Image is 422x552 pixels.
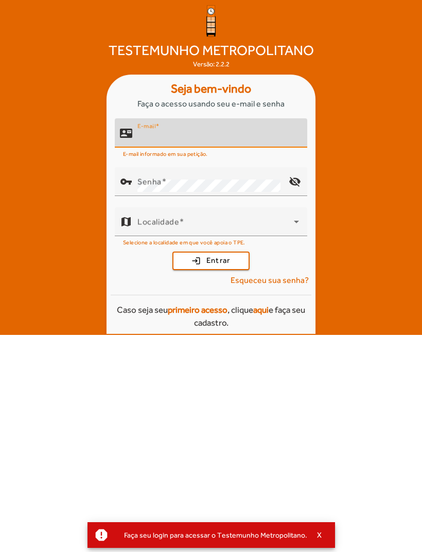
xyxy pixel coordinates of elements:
[307,530,333,540] button: X
[231,274,309,287] span: Esqueceu sua senha?
[317,530,322,540] span: X
[123,236,245,247] mat-hint: Selecione a localidade em que você apoia o TPE.
[120,216,132,228] mat-icon: map
[172,252,250,270] button: Entrar
[193,59,230,69] div: Versão: 2.2.2
[120,127,132,139] mat-icon: contact_mail
[94,527,109,543] mat-icon: report
[168,305,227,315] strong: primeiro acesso
[171,80,251,98] strong: Seja bem-vindo
[104,41,318,59] span: Testemunho Metropolitano
[116,528,307,542] div: Faça seu login para acessar o Testemunho Metropolitano.
[283,169,307,194] mat-icon: visibility_off
[137,176,162,186] mat-label: Senha
[206,255,231,266] span: Entrar
[137,122,155,129] mat-label: E-mail
[253,305,269,315] strong: aqui
[137,98,285,110] span: Faça o acesso usando seu e-mail e senha
[123,148,208,159] mat-hint: E-mail informado em sua petição.
[120,175,132,188] mat-icon: vpn_key
[111,304,311,330] div: Caso seja seu , clique e faça seu cadastro.
[137,217,179,226] mat-label: Localidade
